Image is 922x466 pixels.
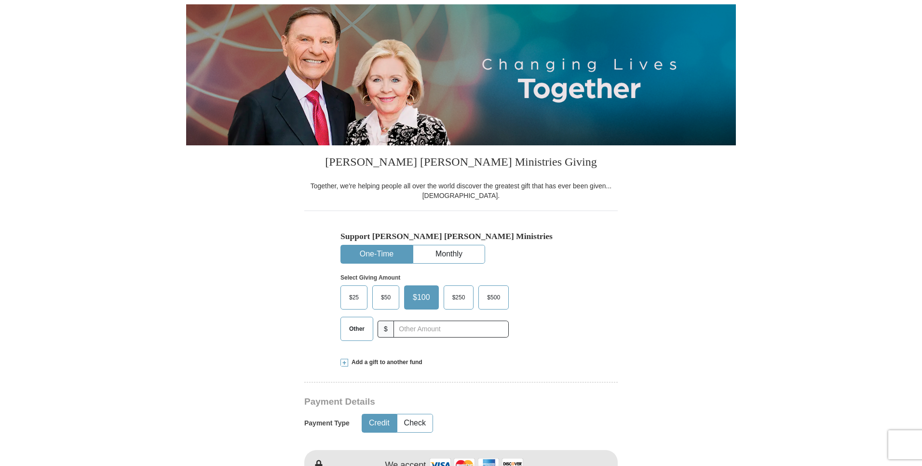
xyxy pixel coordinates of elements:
div: Together, we're helping people all over the world discover the greatest gift that has ever been g... [304,181,618,200]
span: $100 [408,290,435,305]
span: $500 [482,290,505,305]
h3: [PERSON_NAME] [PERSON_NAME] Ministries Giving [304,145,618,181]
button: Check [397,414,433,432]
span: $25 [344,290,364,305]
h3: Payment Details [304,396,550,408]
span: Add a gift to another fund [348,358,422,367]
strong: Select Giving Amount [340,274,400,281]
button: Credit [362,414,396,432]
span: $ [378,321,394,338]
h5: Support [PERSON_NAME] [PERSON_NAME] Ministries [340,231,582,241]
span: $250 [447,290,470,305]
span: $50 [376,290,395,305]
span: Other [344,322,369,336]
button: One-Time [341,245,412,263]
h5: Payment Type [304,419,350,427]
input: Other Amount [393,321,509,338]
button: Monthly [413,245,485,263]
